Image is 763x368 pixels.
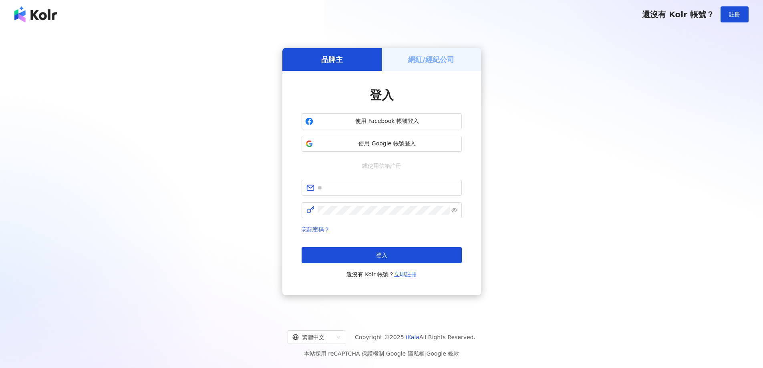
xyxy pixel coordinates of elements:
[729,11,740,18] span: 註冊
[642,10,714,19] span: 還沒有 Kolr 帳號？
[346,269,417,279] span: 還沒有 Kolr 帳號？
[14,6,57,22] img: logo
[451,207,457,213] span: eye-invisible
[721,6,749,22] button: 註冊
[302,113,462,129] button: 使用 Facebook 帳號登入
[370,88,394,102] span: 登入
[394,271,417,278] a: 立即註冊
[316,140,458,148] span: 使用 Google 帳號登入
[356,161,407,170] span: 或使用信箱註冊
[302,136,462,152] button: 使用 Google 帳號登入
[376,252,387,258] span: 登入
[302,226,330,233] a: 忘記密碼？
[355,332,475,342] span: Copyright © 2025 All Rights Reserved.
[321,54,343,64] h5: 品牌主
[316,117,458,125] span: 使用 Facebook 帳號登入
[384,350,386,357] span: |
[304,349,459,358] span: 本站採用 reCAPTCHA 保護機制
[386,350,425,357] a: Google 隱私權
[302,247,462,263] button: 登入
[408,54,454,64] h5: 網紅/經紀公司
[425,350,427,357] span: |
[406,334,419,340] a: iKala
[292,331,333,344] div: 繁體中文
[426,350,459,357] a: Google 條款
